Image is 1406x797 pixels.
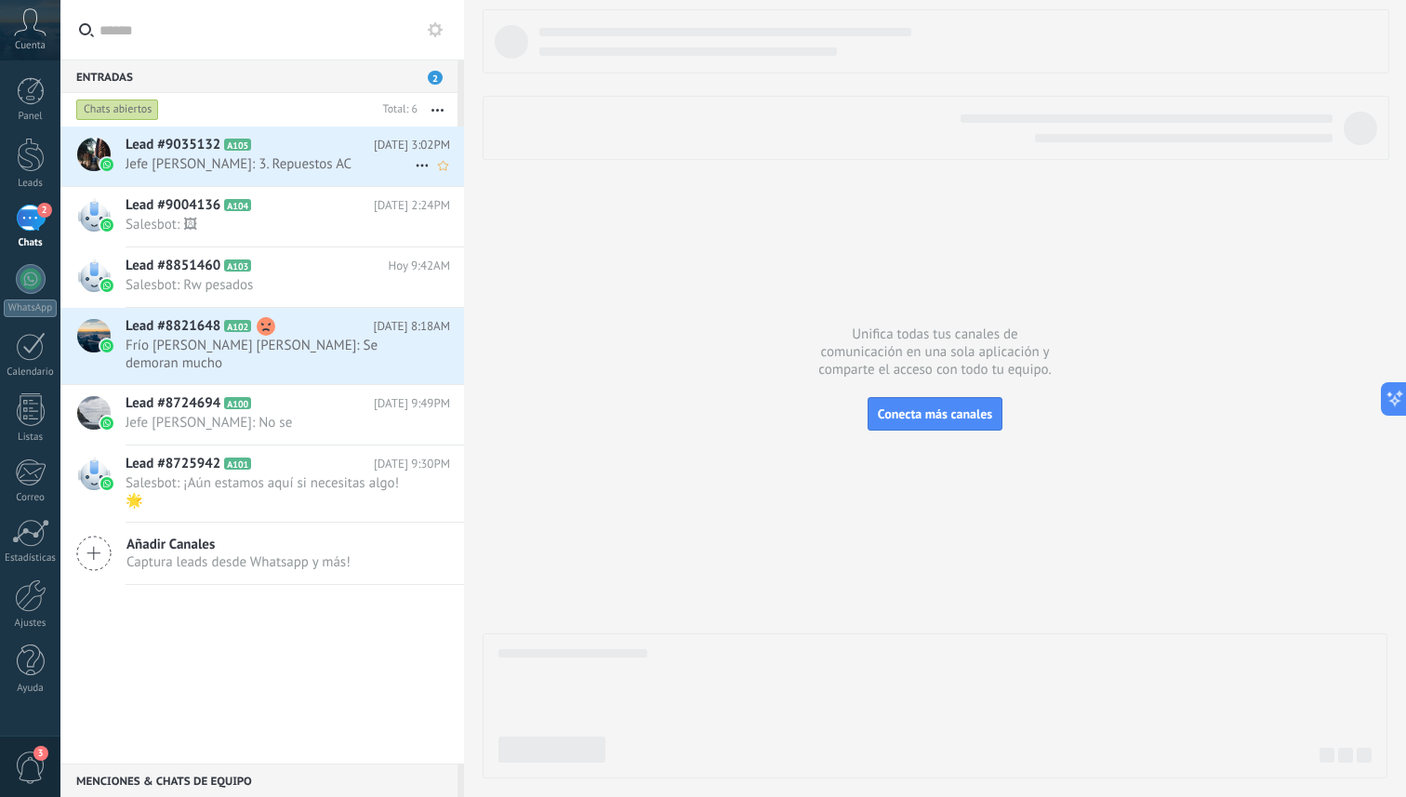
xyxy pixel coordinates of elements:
div: Ayuda [4,683,58,695]
img: waba.svg [100,219,113,232]
span: Lead #8821648 [126,317,220,336]
span: Salesbot: Rw pesados [126,276,415,294]
img: waba.svg [100,477,113,490]
a: Lead #8821648 A102 [DATE] 8:18AM Frío [PERSON_NAME] [PERSON_NAME]: Se demoran mucho [60,308,464,384]
span: [DATE] 2:24PM [374,196,450,215]
img: waba.svg [100,158,113,171]
a: Lead #8724694 A100 [DATE] 9:49PM Jefe [PERSON_NAME]: No se [60,385,464,445]
img: waba.svg [100,279,113,292]
div: Entradas [60,60,458,93]
span: [DATE] 9:49PM [374,394,450,413]
span: A102 [224,320,251,332]
span: Salesbot: ¡Aún estamos aquí si necesitas algo! 🌟 [126,474,415,510]
div: Panel [4,111,58,123]
div: WhatsApp [4,299,57,317]
span: Frío [PERSON_NAME] [PERSON_NAME]: Se demoran mucho [126,337,415,372]
a: Lead #8851460 A103 Hoy 9:42AM Salesbot: Rw pesados [60,247,464,307]
span: Jefe [PERSON_NAME]: No se [126,414,415,432]
span: A104 [224,199,251,211]
div: Total: 6 [376,100,418,119]
div: Correo [4,492,58,504]
span: Hoy 9:42AM [388,257,450,275]
span: 3 [33,746,48,761]
span: [DATE] 8:18AM [374,317,450,336]
span: Añadir Canales [126,536,351,553]
span: Cuenta [15,40,46,52]
div: Chats [4,237,58,249]
div: Menciones & Chats de equipo [60,764,458,797]
span: Lead #8724694 [126,394,220,413]
span: Conecta más canales [878,405,992,422]
span: Jefe [PERSON_NAME]: 3. Repuestos AC [126,155,415,173]
a: Lead #9035132 A105 [DATE] 3:02PM Jefe [PERSON_NAME]: 3. Repuestos AC [60,126,464,186]
span: Salesbot: 🖼 [126,216,415,233]
div: Leads [4,178,58,190]
span: A103 [224,259,251,272]
span: 2 [428,71,443,85]
span: Lead #9035132 [126,136,220,154]
img: waba.svg [100,417,113,430]
img: waba.svg [100,339,113,352]
span: [DATE] 3:02PM [374,136,450,154]
span: A101 [224,458,251,470]
div: Calendario [4,366,58,379]
span: Lead #8851460 [126,257,220,275]
span: Lead #9004136 [126,196,220,215]
span: A100 [224,397,251,409]
a: Lead #8725942 A101 [DATE] 9:30PM Salesbot: ¡Aún estamos aquí si necesitas algo! 🌟 [60,445,464,522]
span: 2 [37,203,52,218]
div: Ajustes [4,618,58,630]
a: Lead #9004136 A104 [DATE] 2:24PM Salesbot: 🖼 [60,187,464,246]
button: Conecta más canales [868,397,1002,431]
div: Chats abiertos [76,99,159,121]
button: Más [418,93,458,126]
span: Captura leads desde Whatsapp y más! [126,553,351,571]
div: Listas [4,432,58,444]
div: Estadísticas [4,552,58,565]
span: Lead #8725942 [126,455,220,473]
span: [DATE] 9:30PM [374,455,450,473]
span: A105 [224,139,251,151]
